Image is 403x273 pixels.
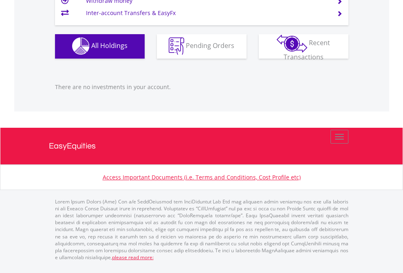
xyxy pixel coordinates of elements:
img: holdings-wht.png [72,37,90,55]
td: Inter-account Transfers & EasyFx [86,7,327,19]
p: There are no investments in your account. [55,83,348,91]
button: Recent Transactions [259,34,348,59]
span: Pending Orders [186,41,234,50]
p: Lorem Ipsum Dolors (Ame) Con a/e SeddOeiusmod tem InciDiduntut Lab Etd mag aliquaen admin veniamq... [55,198,348,261]
a: Access Important Documents (i.e. Terms and Conditions, Cost Profile etc) [103,173,301,181]
img: pending_instructions-wht.png [169,37,184,55]
a: please read more: [112,254,154,261]
img: transactions-zar-wht.png [277,35,307,52]
button: All Holdings [55,34,145,59]
span: Recent Transactions [284,38,330,61]
a: EasyEquities [49,128,355,164]
button: Pending Orders [157,34,247,59]
span: All Holdings [91,41,128,50]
